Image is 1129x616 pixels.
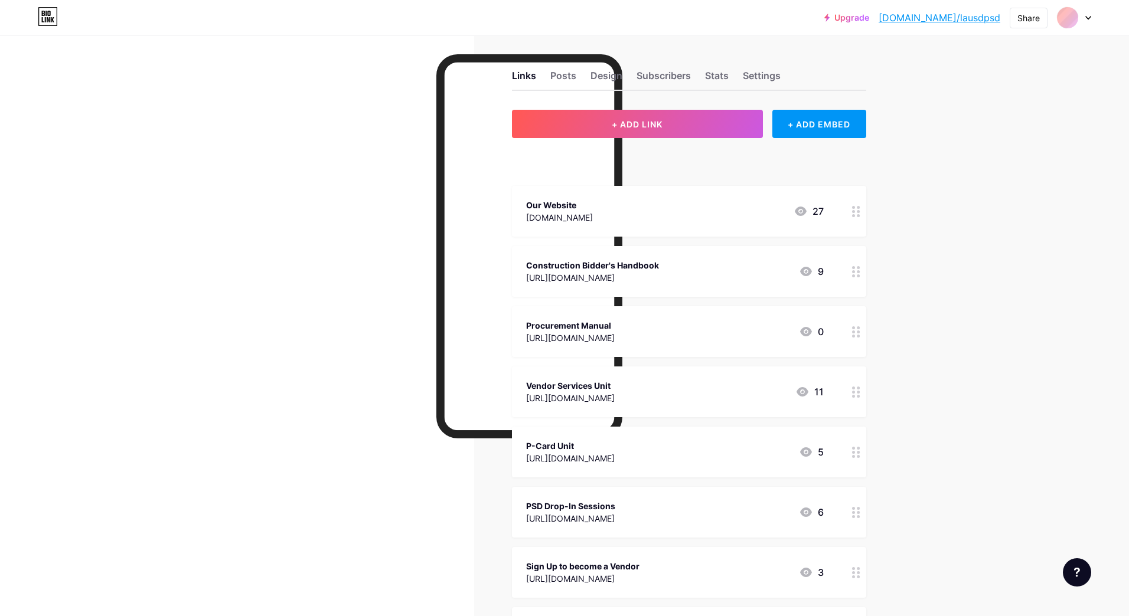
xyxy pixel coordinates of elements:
div: Our Website [526,199,593,211]
a: [DOMAIN_NAME]/lausdpsd [879,11,1000,25]
div: Construction Bidder's Handbook [526,259,659,271]
div: P-Card Unit [526,440,615,452]
div: [URL][DOMAIN_NAME] [526,332,615,344]
div: 5 [799,445,824,459]
div: Subscribers [637,68,691,90]
div: Vendor Services Unit [526,379,615,392]
div: Posts [550,68,576,90]
div: Procurement Manual [526,319,615,332]
div: Links [512,68,536,90]
div: [URL][DOMAIN_NAME] [526,392,615,404]
div: PSD Drop-In Sessions [526,500,615,512]
div: 3 [799,565,824,579]
div: + ADD EMBED [772,110,866,138]
div: 0 [799,325,824,339]
div: Sign Up to become a Vendor [526,560,639,572]
div: 6 [799,505,824,519]
div: [URL][DOMAIN_NAME] [526,572,639,585]
div: 11 [795,385,824,399]
div: Settings [743,68,781,90]
div: Design [590,68,622,90]
div: 27 [794,204,824,218]
button: + ADD LINK [512,110,763,138]
div: Stats [705,68,729,90]
a: Upgrade [824,13,869,22]
div: 9 [799,264,824,278]
span: + ADD LINK [612,119,663,129]
div: Share [1017,12,1040,24]
div: [URL][DOMAIN_NAME] [526,452,615,464]
div: [URL][DOMAIN_NAME] [526,512,615,525]
div: [DOMAIN_NAME] [526,211,593,224]
div: [URL][DOMAIN_NAME] [526,271,659,284]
